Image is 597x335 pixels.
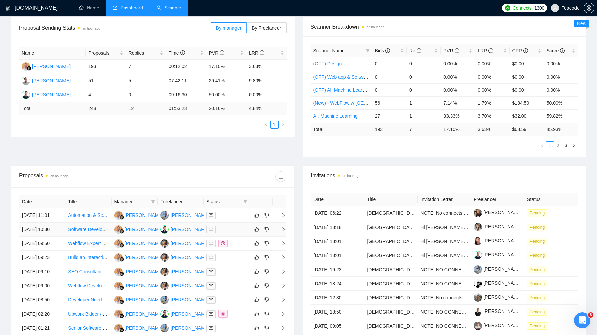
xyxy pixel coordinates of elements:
[119,271,124,276] img: gigradar-bm.png
[584,5,594,11] a: setting
[372,57,407,70] td: 0
[254,269,259,274] span: like
[209,50,225,56] span: PVR
[114,240,163,246] a: MU[PERSON_NAME]
[254,311,259,317] span: like
[88,49,118,57] span: Proposals
[372,70,407,83] td: 0
[86,88,126,102] td: 4
[512,48,528,53] span: CPR
[488,48,493,53] span: info-circle
[372,96,407,109] td: 56
[311,123,372,136] td: Total
[409,48,421,53] span: Re
[253,253,261,261] button: like
[474,323,522,328] a: [PERSON_NAME]
[510,70,544,83] td: $0.00
[474,224,522,229] a: [PERSON_NAME]
[527,252,550,258] a: Pending
[263,282,271,290] button: dislike
[114,254,163,260] a: MU[PERSON_NAME]
[505,5,510,11] img: upwork-logo.png
[254,212,259,218] span: like
[160,324,169,332] img: PP
[527,224,550,230] a: Pending
[171,310,209,318] div: [PERSON_NAME]
[242,197,249,207] span: filter
[263,296,271,304] button: dislike
[264,269,269,274] span: dislike
[441,83,475,96] td: 0.00%
[160,325,209,330] a: PP[PERSON_NAME]
[166,74,206,88] td: 07:42:11
[114,268,123,276] img: MU
[125,254,163,261] div: [PERSON_NAME]
[209,298,213,302] span: mail
[570,141,578,149] button: right
[160,269,209,274] a: KS[PERSON_NAME]
[206,88,246,102] td: 50.00%
[22,78,71,83] a: MP[PERSON_NAME]
[474,237,482,245] img: c1gl8FZd-bpSCfTJx6c9qbAHxPeJnyaJUQ73JoC_F2W1LEsl_HlV3vKHHy57WTchwZ
[209,326,213,330] span: mail
[22,63,71,69] a: MU[PERSON_NAME]
[249,50,264,56] span: LRR
[441,70,475,83] td: 0.00%
[474,238,522,243] a: [PERSON_NAME]
[114,212,163,218] a: MU[PERSON_NAME]
[263,268,271,276] button: dislike
[263,253,271,261] button: dislike
[160,296,169,304] img: PP
[544,83,578,96] td: 0.00%
[171,211,209,219] div: [PERSON_NAME]
[527,252,547,259] span: Pending
[510,83,544,96] td: $0.00
[125,268,163,275] div: [PERSON_NAME]
[262,121,270,129] li: Previous Page
[209,227,213,231] span: mail
[474,322,482,330] img: c1GbH3a4Fyt6Ob69WPrWOD1G0I53qXiE3Zt9EUAVR5EwNSPBahRrWB8Ku7GccfJxCB
[313,61,342,66] a: (OFF) Design
[180,50,185,55] span: info-circle
[68,212,192,218] a: Automation & Scraping Expert (USA Based Medical Clinics)
[264,311,269,317] span: dislike
[171,324,209,332] div: [PERSON_NAME]
[527,238,547,245] span: Pending
[574,312,590,328] iframe: Intercom live chat
[560,48,565,53] span: info-circle
[22,62,30,71] img: MU
[114,325,163,330] a: MU[PERSON_NAME]
[562,141,570,149] li: 3
[114,239,123,248] img: MU
[367,253,519,258] a: [GEOGRAPHIC_DATA] | BMW Motorcycle Owner Needed – Service Visit
[367,281,595,286] a: [DEMOGRAPHIC_DATA] Speakers of Polish – Talent Bench for Future Managed Services Recording Projects
[171,296,209,303] div: [PERSON_NAME]
[367,267,595,272] a: [DEMOGRAPHIC_DATA] Speakers of Polish – Talent Bench for Future Managed Services Recording Projects
[246,102,287,115] td: 4.84 %
[366,49,370,53] span: filter
[367,25,384,29] time: an hour ago
[22,91,30,99] img: JD
[534,4,544,12] span: 1300
[254,255,259,260] span: like
[86,74,126,88] td: 51
[254,297,259,302] span: like
[527,323,550,328] a: Pending
[114,269,163,274] a: MU[PERSON_NAME]
[527,209,547,217] span: Pending
[125,211,163,219] div: [PERSON_NAME]
[22,92,71,97] a: JD[PERSON_NAME]
[407,109,441,123] td: 1
[32,77,71,84] div: [PERSON_NAME]
[86,60,126,74] td: 193
[160,253,169,262] img: KS
[313,113,358,119] a: AI, Machine Learning
[125,324,163,332] div: [PERSON_NAME]
[527,224,547,231] span: Pending
[263,225,271,233] button: dislike
[114,282,123,290] img: MU
[114,211,123,220] img: MU
[79,5,99,11] a: homeHome
[443,48,459,53] span: PVR
[160,225,169,234] img: JD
